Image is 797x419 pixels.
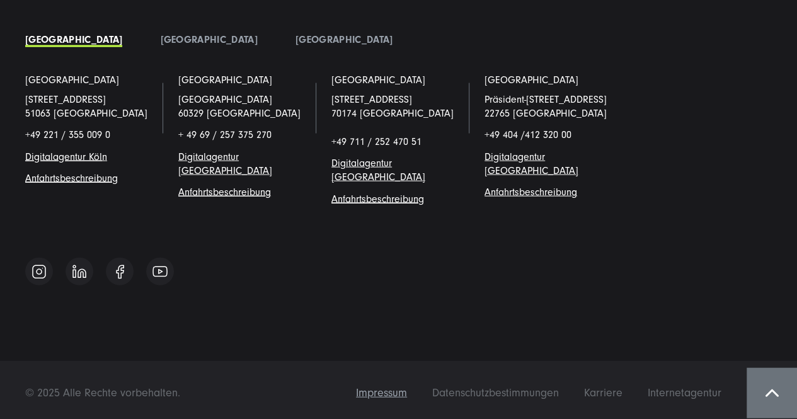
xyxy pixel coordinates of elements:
[356,386,407,399] span: Impressum
[648,386,721,399] span: Internetagentur
[485,129,571,141] span: +49 404 /
[160,34,257,45] a: [GEOGRAPHIC_DATA]
[331,73,425,87] a: [GEOGRAPHIC_DATA]
[178,129,272,141] span: + 49 69 / 257 375 270
[178,108,301,119] a: 60329 [GEOGRAPHIC_DATA]
[331,94,412,105] a: [STREET_ADDRESS]
[432,386,559,399] span: Datenschutzbestimmungen
[331,158,425,183] a: Digitalagentur [GEOGRAPHIC_DATA]
[485,187,577,198] a: Anfahrtsbeschreibung
[331,108,454,119] a: 70174 [GEOGRAPHIC_DATA]
[25,128,159,142] p: +49 221 / 355 009 0
[485,93,619,121] p: Präsident-[STREET_ADDRESS] 22765 [GEOGRAPHIC_DATA]
[331,136,421,147] span: +49 711 / 252 470 51
[178,187,265,198] a: Anfahrtsbeschreibun
[485,151,578,176] a: Digitalagentur [GEOGRAPHIC_DATA]
[32,264,47,280] img: Follow us on Instagram
[25,108,147,119] a: 51063 [GEOGRAPHIC_DATA]
[178,151,272,176] a: Digitalagentur [GEOGRAPHIC_DATA]
[152,266,168,277] img: Follow us on Youtube
[295,34,393,45] a: [GEOGRAPHIC_DATA]
[116,265,124,279] img: Follow us on Facebook
[485,73,578,87] a: [GEOGRAPHIC_DATA]
[178,94,272,105] span: [GEOGRAPHIC_DATA]
[178,187,271,198] span: g
[25,173,118,184] a: Anfahrtsbeschreibung
[25,386,180,399] span: © 2025 Alle Rechte vorbehalten.
[25,151,102,163] a: Digitalagentur Köl
[102,151,107,163] a: n
[584,386,622,399] span: Karriere
[25,34,122,45] a: [GEOGRAPHIC_DATA]
[178,73,272,87] a: [GEOGRAPHIC_DATA]
[72,265,86,278] img: Follow us on Linkedin
[525,129,571,141] span: 412 320 00
[331,193,424,205] a: Anfahrtsbeschreibung
[25,73,119,87] a: [GEOGRAPHIC_DATA]
[25,94,106,105] a: [STREET_ADDRESS]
